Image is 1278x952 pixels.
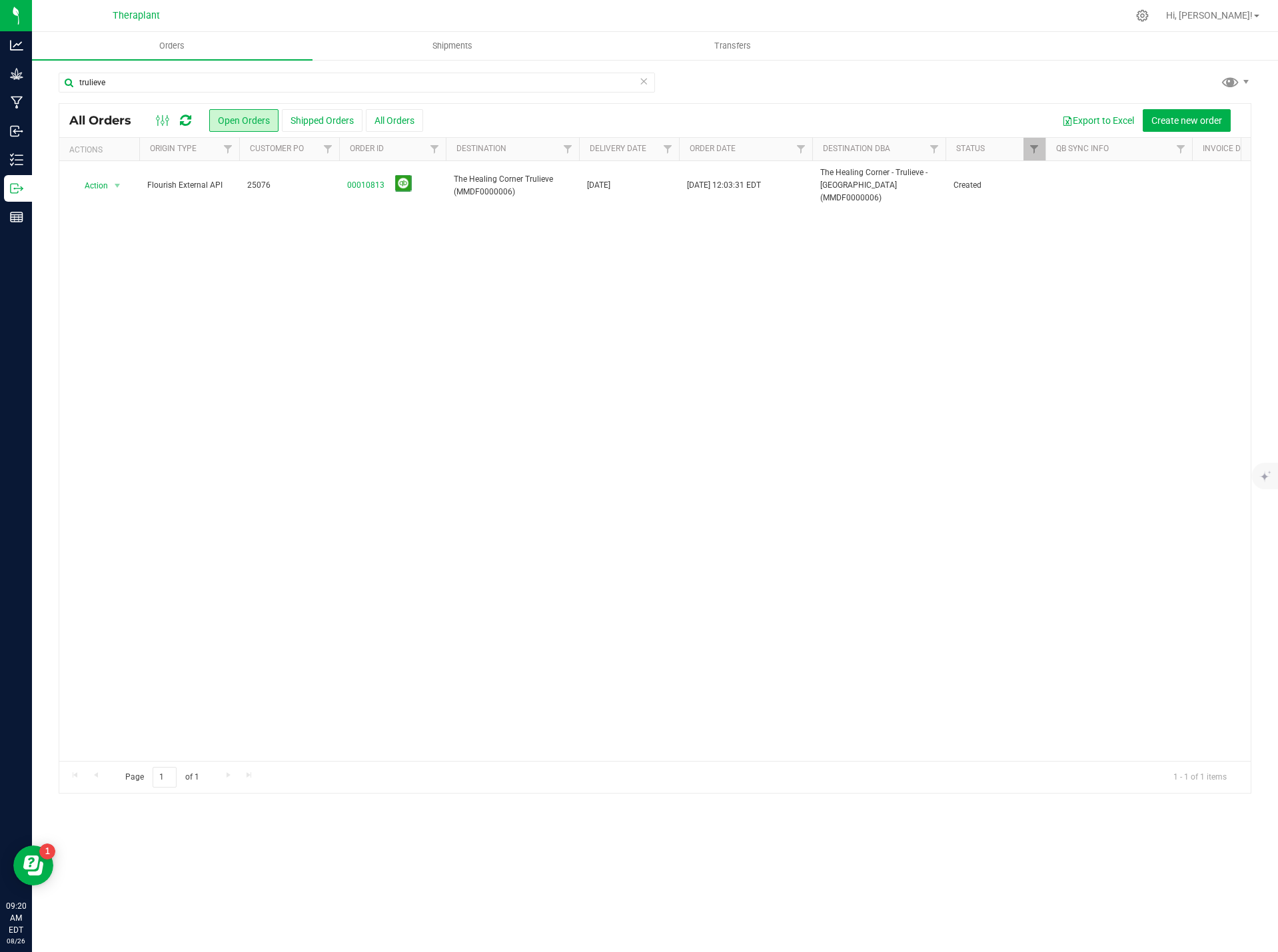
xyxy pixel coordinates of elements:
span: [DATE] 12:03:31 EDT [687,179,761,192]
span: Create new order [1151,115,1222,126]
a: Shipments [313,32,593,60]
button: Shipped Orders [282,109,362,132]
button: Create new order [1143,109,1231,132]
span: The Healing Corner Trulieve (MMDF0000006) [454,173,571,198]
button: Export to Excel [1053,109,1143,132]
span: Flourish External API [147,179,231,192]
inline-svg: Grow [10,67,23,81]
inline-svg: Analytics [10,39,23,52]
span: Clear [639,73,648,90]
span: Created [954,179,1037,192]
a: Transfers [593,32,874,60]
a: Customer PO [250,144,304,153]
button: Open Orders [209,109,279,132]
input: 1 [153,767,177,788]
inline-svg: Inventory [10,153,23,166]
span: All Orders [69,113,145,128]
a: Filter [657,138,679,160]
a: Delivery Date [590,144,646,153]
inline-svg: Inbound [10,124,23,138]
a: Order Date [690,144,736,153]
a: Destination DBA [823,144,890,153]
a: Orders [32,32,313,60]
a: Filter [1170,138,1192,160]
a: Filter [317,138,339,160]
span: select [109,176,126,195]
input: Search Order ID, Destination, Customer PO... [59,73,655,93]
inline-svg: Reports [10,210,23,224]
a: 00010813 [347,179,384,192]
span: Orders [141,40,203,52]
span: Hi, [PERSON_NAME]! [1166,10,1253,21]
span: Transfers [696,40,769,52]
p: 08/26 [6,936,26,946]
span: 1 - 1 of 1 items [1163,767,1237,787]
inline-svg: Manufacturing [10,96,23,109]
div: Actions [69,145,134,154]
iframe: Resource center unread badge [39,843,55,859]
span: Page of 1 [114,767,210,788]
iframe: Resource center [13,845,53,885]
span: Theraplant [113,10,160,21]
a: Filter [557,138,579,160]
a: Filter [924,138,946,160]
a: Invoice Date [1203,144,1255,153]
inline-svg: Outbound [10,182,23,195]
a: QB Sync Info [1056,144,1109,153]
p: 09:20 AM EDT [6,900,26,936]
a: Order ID [350,144,384,153]
a: Filter [424,138,446,160]
span: 25076 [247,179,331,192]
a: Origin Type [150,144,197,153]
span: The Healing Corner - Trulieve - [GEOGRAPHIC_DATA] (MMDF0000006) [820,166,938,205]
a: Filter [790,138,812,160]
a: Filter [217,138,239,160]
a: Filter [1023,138,1045,160]
a: Destination [456,144,506,153]
span: Action [73,176,109,195]
span: [DATE] [587,179,610,192]
div: Manage settings [1134,9,1151,22]
span: Shipments [414,40,490,52]
a: Status [956,144,985,153]
button: All Orders [366,109,423,132]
